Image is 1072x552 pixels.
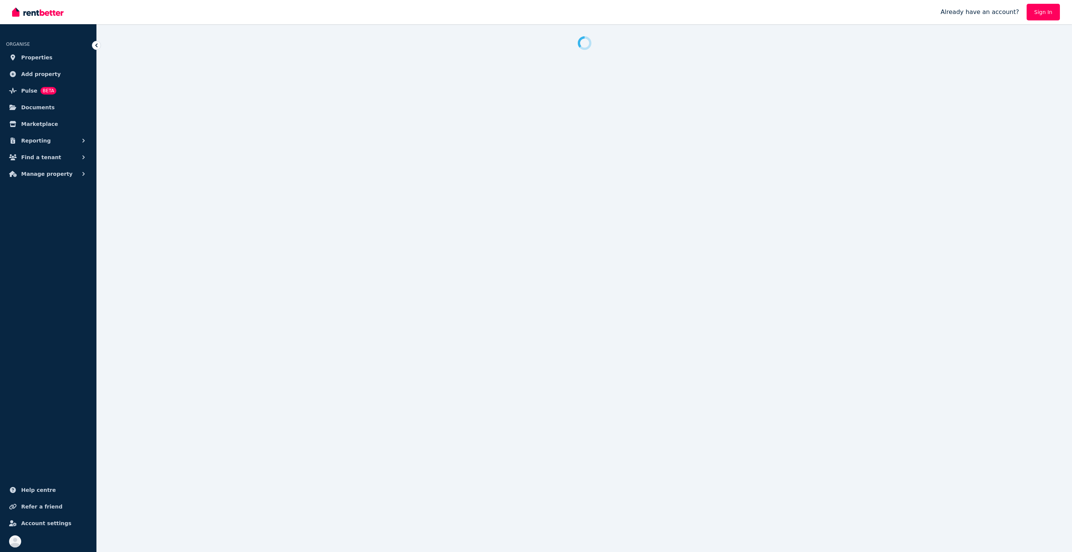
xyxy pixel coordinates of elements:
[21,153,61,162] span: Find a tenant
[40,87,56,95] span: BETA
[940,8,1019,17] span: Already have an account?
[6,150,90,165] button: Find a tenant
[6,50,90,65] a: Properties
[6,516,90,531] a: Account settings
[6,133,90,148] button: Reporting
[12,6,64,18] img: RentBetter
[21,86,37,95] span: Pulse
[6,67,90,82] a: Add property
[1027,4,1060,20] a: Sign In
[21,519,71,528] span: Account settings
[6,482,90,498] a: Help centre
[6,116,90,132] a: Marketplace
[21,136,51,145] span: Reporting
[6,42,30,47] span: ORGANISE
[21,119,58,129] span: Marketplace
[21,53,53,62] span: Properties
[6,100,90,115] a: Documents
[21,70,61,79] span: Add property
[6,499,90,514] a: Refer a friend
[6,83,90,98] a: PulseBETA
[21,103,55,112] span: Documents
[6,166,90,181] button: Manage property
[21,502,62,511] span: Refer a friend
[21,169,73,178] span: Manage property
[21,485,56,495] span: Help centre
